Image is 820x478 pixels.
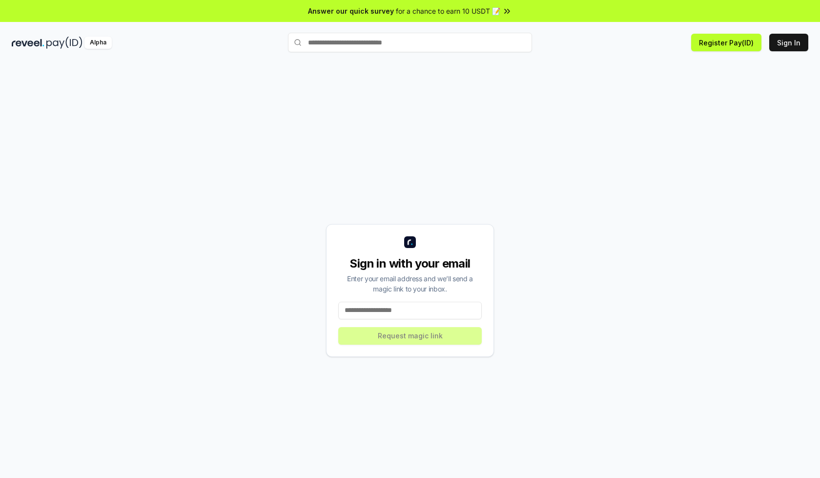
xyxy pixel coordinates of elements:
button: Sign In [769,34,808,51]
span: for a chance to earn 10 USDT 📝 [396,6,500,16]
div: Enter your email address and we’ll send a magic link to your inbox. [338,273,482,294]
img: reveel_dark [12,37,44,49]
button: Register Pay(ID) [691,34,761,51]
img: pay_id [46,37,82,49]
div: Alpha [84,37,112,49]
img: logo_small [404,236,416,248]
div: Sign in with your email [338,256,482,271]
span: Answer our quick survey [308,6,394,16]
